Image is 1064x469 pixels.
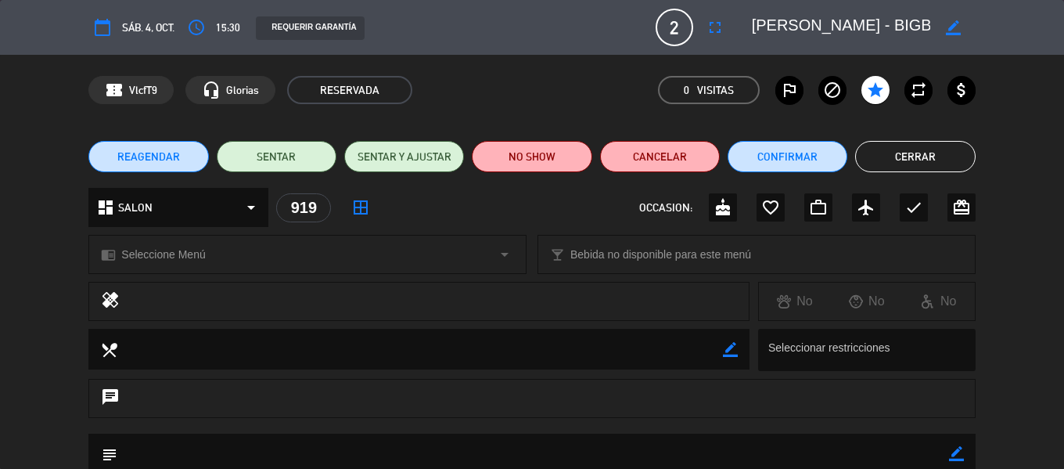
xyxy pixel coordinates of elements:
span: REAGENDAR [117,149,180,165]
i: favorite_border [761,198,780,217]
button: SENTAR [217,141,336,172]
i: chrome_reader_mode [101,247,116,262]
button: SENTAR Y AJUSTAR [344,141,464,172]
i: outlined_flag [780,81,799,99]
span: Glorias [226,81,259,99]
button: calendar_today [88,13,117,41]
div: No [831,291,903,312]
div: 919 [276,193,331,222]
i: star [866,81,885,99]
i: calendar_today [93,18,112,37]
i: healing [101,290,120,312]
i: arrow_drop_down [242,198,261,217]
button: NO SHOW [472,141,591,172]
i: attach_money [952,81,971,99]
i: subject [100,446,117,463]
i: cake [714,198,732,217]
button: access_time [182,13,210,41]
i: local_dining [100,341,117,358]
em: Visitas [697,81,734,99]
i: headset_mic [202,81,221,99]
span: Bebida no disponible para este menú [570,246,751,264]
i: card_giftcard [952,198,971,217]
button: Cancelar [600,141,720,172]
i: fullscreen [706,18,724,37]
i: work_outline [809,198,828,217]
i: access_time [187,18,206,37]
span: RESERVADA [287,76,412,104]
div: REQUERIR GARANTÍA [256,16,364,40]
button: fullscreen [701,13,729,41]
i: border_color [949,446,964,461]
i: check [904,198,923,217]
span: confirmation_number [105,81,124,99]
div: No [903,291,975,312]
div: No [759,291,831,312]
span: VlcfT9 [129,81,157,99]
i: arrow_drop_down [495,245,514,264]
span: OCCASION: [639,199,692,217]
i: local_bar [550,247,565,262]
span: SALON [118,199,153,217]
button: Cerrar [855,141,975,172]
i: block [823,81,842,99]
i: repeat [909,81,928,99]
button: Confirmar [728,141,847,172]
i: border_color [723,342,738,357]
i: border_color [946,20,961,35]
span: Seleccione Menú [121,246,205,264]
i: dashboard [96,198,115,217]
i: chat [101,388,120,409]
button: REAGENDAR [88,141,208,172]
i: border_all [351,198,370,217]
span: 2 [656,9,693,46]
span: sáb. 4, oct. [122,19,174,37]
span: 0 [684,81,689,99]
i: airplanemode_active [857,198,875,217]
span: 15:30 [216,19,240,37]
